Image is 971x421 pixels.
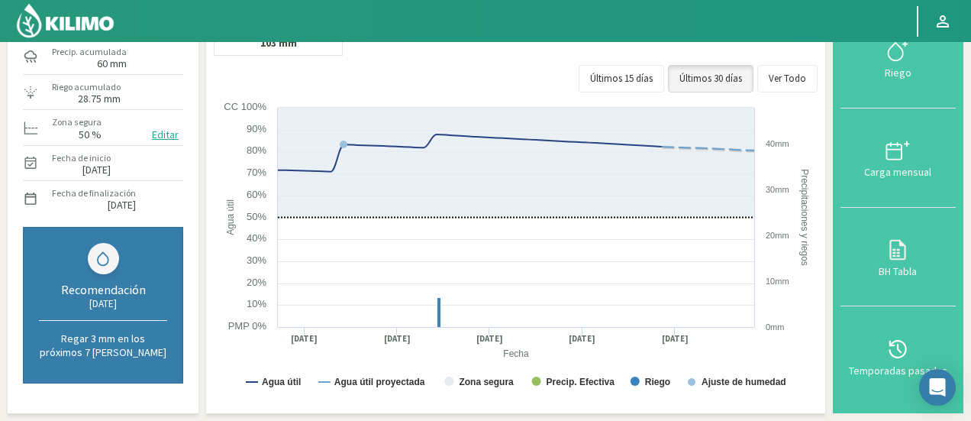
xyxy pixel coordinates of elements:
text: 40% [247,232,266,244]
text: 30mm [766,185,789,194]
text: 40mm [766,139,789,148]
button: Últimos 30 días [668,65,753,92]
text: Riego [645,377,670,387]
text: PMP 0% [228,320,267,332]
text: Precipitaciones y riegos [799,169,810,266]
text: Agua útil [225,199,236,235]
text: 70% [247,167,266,178]
label: Fecha de inicio [52,151,111,165]
text: [DATE] [384,333,411,345]
label: 60 mm [97,59,127,69]
text: Agua útil proyectada [334,377,425,387]
text: 90% [247,123,266,134]
text: 20% [247,277,266,288]
text: [DATE] [291,333,318,345]
text: [DATE] [569,333,595,345]
button: Últimos 15 días [579,65,664,92]
text: 80% [247,144,266,156]
text: [DATE] [662,333,689,345]
img: Kilimo [15,2,115,39]
div: [DATE] [39,297,167,310]
text: 20mm [766,231,789,240]
div: Open Intercom Messenger [919,369,956,406]
label: Fecha de finalización [52,186,136,200]
button: Carga mensual [840,108,956,208]
text: [DATE] [476,333,503,345]
button: Temporadas pasadas [840,306,956,406]
div: Riego [845,67,951,78]
text: 10mm [766,277,789,286]
text: 0mm [766,322,784,332]
text: 50% [247,211,266,222]
button: BH Tabla [840,208,956,307]
text: Ajuste de humedad [702,377,786,387]
text: 30% [247,254,266,266]
label: Zona segura [52,115,102,129]
button: Riego [840,9,956,108]
div: Temporadas pasadas [845,365,951,376]
button: Ver Todo [757,65,818,92]
text: Zona segura [459,377,514,387]
label: [DATE] [82,165,111,175]
label: 28.75 mm [78,94,121,104]
text: 10% [247,298,266,309]
button: Editar [147,126,183,144]
text: CC 100% [224,101,266,112]
text: Precip. Efectiva [547,377,615,387]
p: Regar 3 mm en los próximos 7 [PERSON_NAME] [39,332,167,359]
text: Agua útil [262,377,301,387]
label: [DATE] [108,200,136,210]
text: Fecha [503,348,529,359]
text: 60% [247,189,266,200]
b: 103 mm [260,36,297,50]
label: 50 % [79,130,102,140]
div: BH Tabla [845,266,951,277]
label: Precip. acumulada [52,45,127,59]
div: Recomendación [39,282,167,297]
div: Carga mensual [845,167,951,177]
label: Riego acumulado [52,80,121,94]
